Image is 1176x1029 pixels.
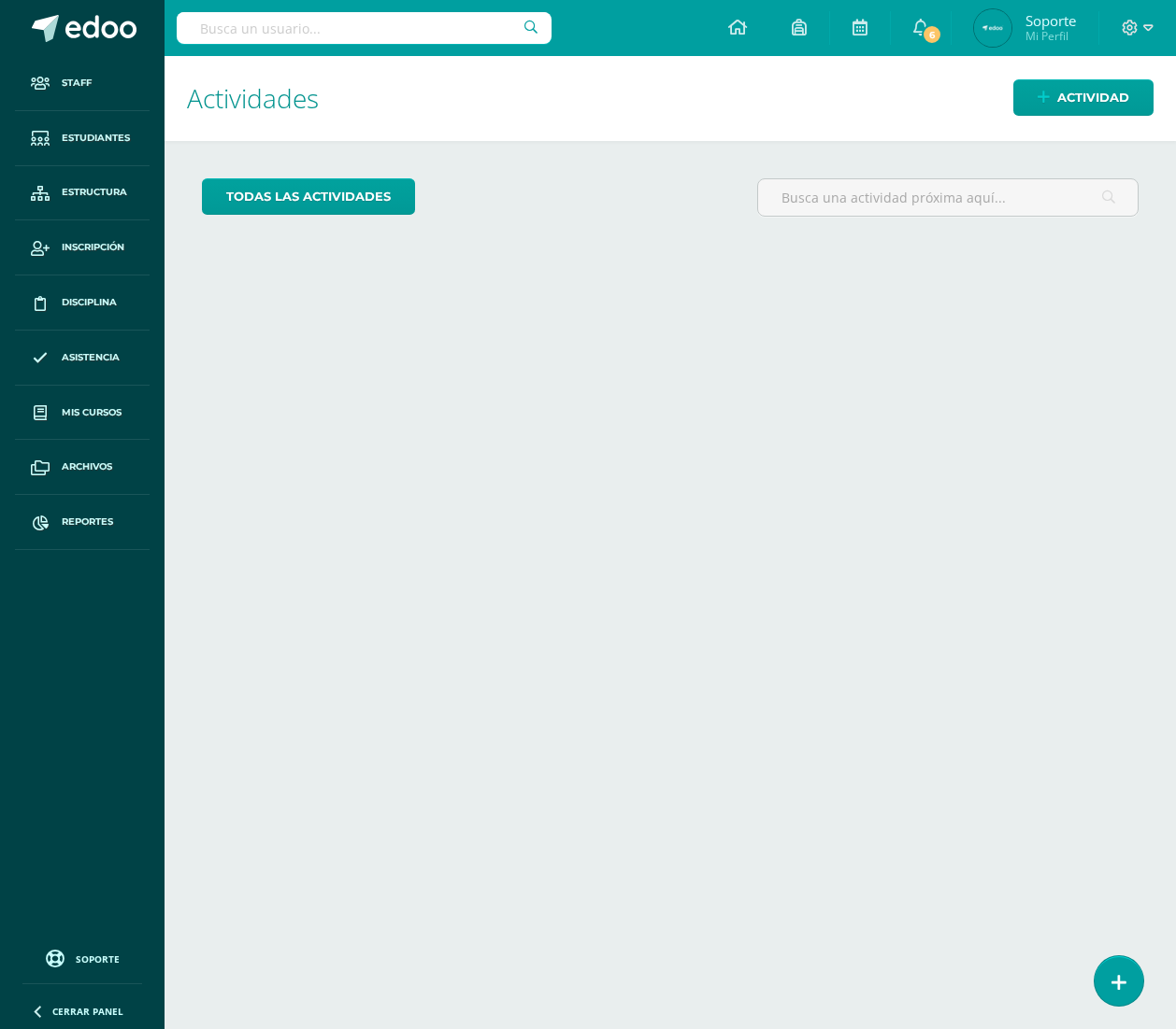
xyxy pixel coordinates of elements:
span: Asistencia [62,350,120,365]
span: Soporte [76,952,120,966]
span: Estructura [62,185,127,200]
span: 6 [921,24,941,45]
span: Reportes [62,514,113,529]
a: Soporte [22,945,142,970]
input: Busca una actividad próxima aquí... [758,179,1138,216]
a: Disciplina [15,275,150,331]
a: Estudiantes [15,111,150,166]
a: Staff [15,56,150,111]
span: Actividad [1057,80,1129,115]
span: Soporte [1025,11,1076,30]
a: Mis cursos [15,386,150,441]
a: Actividad [1013,79,1154,116]
a: Reportes [15,495,150,550]
a: Inscripción [15,220,150,275]
input: Busca un usuario... [177,12,551,44]
span: Inscripción [62,240,124,255]
a: Archivos [15,440,150,495]
span: Staff [62,76,92,91]
img: 6eb19c9fc5140c4c0b74dee857365361.png [974,9,1011,47]
span: Cerrar panel [52,1005,123,1018]
span: Disciplina [62,295,117,310]
span: Archivos [62,459,112,474]
span: Mis cursos [62,405,122,420]
a: Asistencia [15,331,150,386]
h1: Actividades [187,56,1154,141]
a: todas las Actividades [202,178,415,215]
a: Estructura [15,166,150,221]
span: Mi Perfil [1025,28,1076,44]
span: Estudiantes [62,131,130,146]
